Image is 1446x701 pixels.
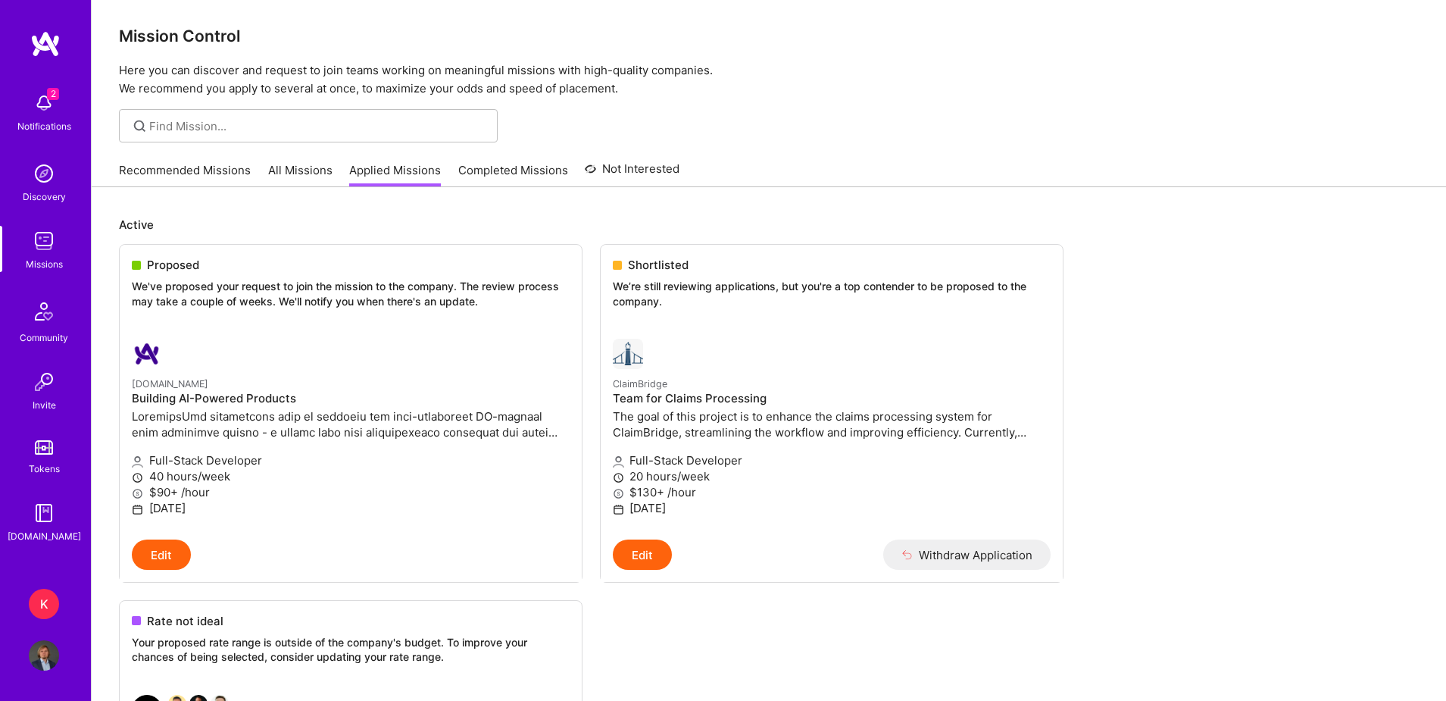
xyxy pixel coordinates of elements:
[132,540,191,570] button: Edit
[613,504,624,515] i: icon Calendar
[132,488,143,499] i: icon MoneyGray
[132,635,570,665] p: Your proposed rate range is outside of the company's budget. To improve your chances of being sel...
[585,160,679,187] a: Not Interested
[26,293,62,330] img: Community
[613,408,1051,440] p: The goal of this project is to enhance the claims processing system for ClaimBridge, streamlining...
[147,257,199,273] span: Proposed
[613,540,672,570] button: Edit
[119,217,1419,233] p: Active
[35,440,53,455] img: tokens
[119,61,1419,98] p: Here you can discover and request to join teams working on meaningful missions with high-quality ...
[132,452,570,468] p: Full-Stack Developer
[613,279,1051,308] p: We’re still reviewing applications, but you're a top contender to be proposed to the company.
[131,117,148,135] i: icon SearchGrey
[29,158,59,189] img: discovery
[26,256,63,272] div: Missions
[120,327,582,540] a: A.Team company logo[DOMAIN_NAME]Building AI-Powered ProductsLoremipsUmd sitametcons adip el seddo...
[268,162,333,187] a: All Missions
[458,162,568,187] a: Completed Missions
[883,540,1051,570] button: Withdraw Application
[613,468,1051,484] p: 20 hours/week
[20,330,68,346] div: Community
[119,162,251,187] a: Recommended Missions
[29,498,59,528] img: guide book
[349,162,441,187] a: Applied Missions
[628,257,689,273] span: Shortlisted
[147,613,223,629] span: Rate not ideal
[613,472,624,484] i: icon Clock
[29,461,60,477] div: Tokens
[149,118,486,134] input: Find Mission...
[29,589,59,619] div: K
[29,640,59,671] img: User Avatar
[613,484,1051,500] p: $130+ /hour
[613,378,667,390] small: ClaimBridge
[17,118,71,134] div: Notifications
[25,589,63,619] a: K
[8,528,81,544] div: [DOMAIN_NAME]
[25,640,63,671] a: User Avatar
[29,226,59,256] img: teamwork
[613,488,624,499] i: icon MoneyGray
[613,339,643,369] img: ClaimBridge company logo
[29,88,59,118] img: bell
[23,189,66,205] div: Discovery
[613,500,1051,516] p: [DATE]
[132,500,570,516] p: [DATE]
[132,392,570,405] h4: Building AI-Powered Products
[33,397,56,413] div: Invite
[132,484,570,500] p: $90+ /hour
[132,456,143,468] i: icon Applicant
[132,279,570,308] p: We've proposed your request to join the mission to the company. The review process may take a cou...
[613,452,1051,468] p: Full-Stack Developer
[601,327,1063,540] a: ClaimBridge company logoClaimBridgeTeam for Claims ProcessingThe goal of this project is to enhan...
[132,504,143,515] i: icon Calendar
[132,408,570,440] p: LoremipsUmd sitametcons adip el seddoeiu tem inci-utlaboreet DO-magnaal enim adminimve quisno - e...
[29,367,59,397] img: Invite
[47,88,59,100] span: 2
[613,392,1051,405] h4: Team for Claims Processing
[30,30,61,58] img: logo
[132,468,570,484] p: 40 hours/week
[119,27,1419,45] h3: Mission Control
[132,378,208,390] small: [DOMAIN_NAME]
[132,339,162,369] img: A.Team company logo
[613,456,624,468] i: icon Applicant
[132,472,143,484] i: icon Clock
